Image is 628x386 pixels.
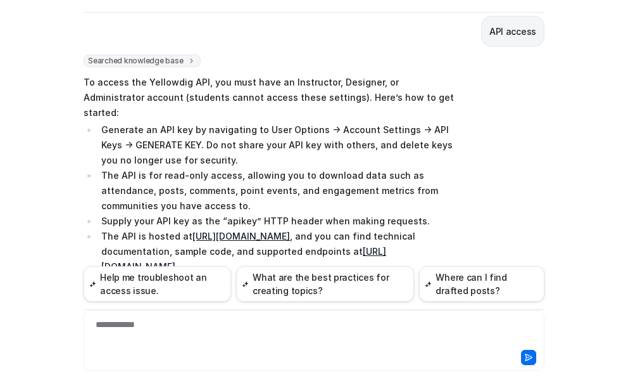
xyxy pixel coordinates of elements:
p: To access the Yellowdig API, you must have an Instructor, Designer, or Administrator account (stu... [84,75,454,120]
li: The API is hosted at , and you can find technical documentation, sample code, and supported endpo... [97,229,454,274]
span: Searched knowledge base [84,55,201,67]
button: Help me troubleshoot an access issue. [84,266,231,302]
p: API access [489,24,536,39]
a: [URL][DOMAIN_NAME] [192,231,290,241]
button: Where can I find drafted posts? [419,266,544,302]
button: What are the best practices for creating topics? [236,266,414,302]
li: The API is for read-only access, allowing you to download data such as attendance, posts, comment... [97,168,454,214]
li: Supply your API key as the “apikey” HTTP header when making requests. [97,214,454,229]
li: Generate an API key by navigating to User Options → Account Settings → API Keys → GENERATE KEY. D... [97,122,454,168]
